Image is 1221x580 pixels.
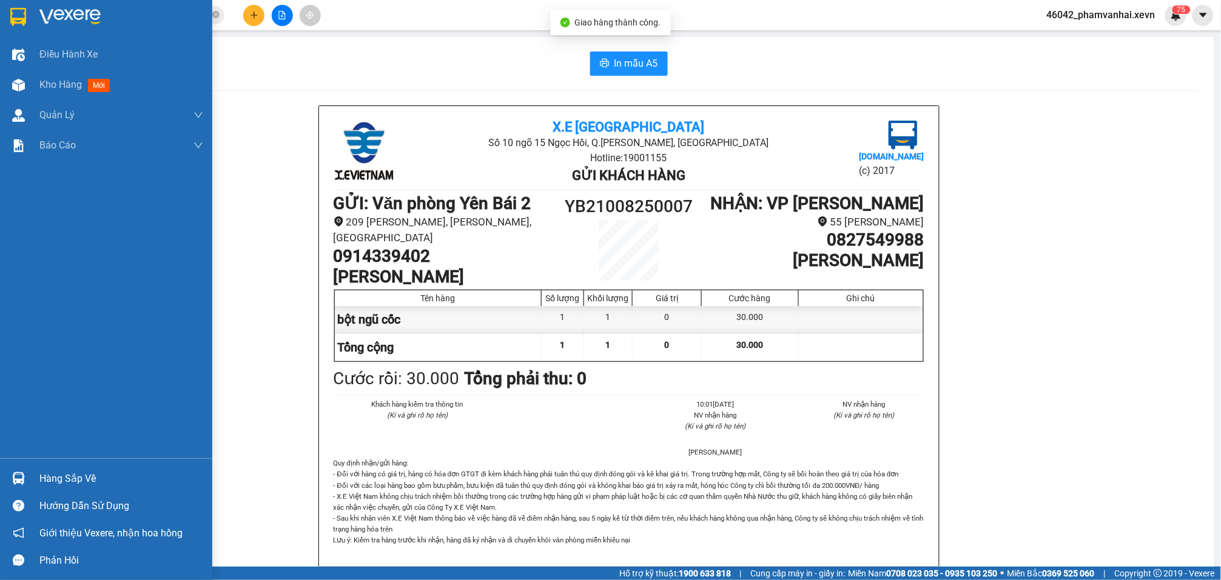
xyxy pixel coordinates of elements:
div: 0 [633,306,702,333]
p: - Đối với hàng có giá trị, hàng có hóa đơn GTGT đi kèm khách hàng phải tuân thủ quy định đóng gói... [334,468,924,545]
img: icon-new-feature [1171,10,1182,21]
h1: [PERSON_NAME] [702,250,924,271]
img: warehouse-icon [12,109,25,122]
span: Miền Nam [849,567,998,580]
span: Giao hàng thành công. [575,18,661,27]
span: check-circle [560,18,570,27]
li: Số 10 ngõ 15 Ngọc Hồi, Q.[PERSON_NAME], [GEOGRAPHIC_DATA] [432,135,826,150]
span: notification [13,527,24,539]
li: 10:01[DATE] [656,399,776,410]
div: bột ngũ cốc [335,306,542,333]
span: plus [250,11,258,19]
div: Giá trị [636,293,698,303]
span: ⚪️ [1001,571,1004,576]
span: close-circle [212,10,220,21]
b: Tổng phải thu: 0 [465,368,587,388]
div: Số lượng [545,293,580,303]
span: 7 [1177,5,1182,14]
span: Giới thiệu Vexere, nhận hoa hồng [39,525,183,541]
img: logo.jpg [889,121,918,150]
span: Hỗ trợ kỹ thuật: [619,567,731,580]
b: X.E [GEOGRAPHIC_DATA] [553,119,704,135]
li: NV nhận hàng [656,410,776,421]
span: close-circle [212,11,220,18]
b: [DOMAIN_NAME] [859,152,924,161]
img: solution-icon [12,139,25,152]
b: NHẬN : VP [PERSON_NAME] [711,193,924,213]
h1: [PERSON_NAME] [334,267,555,287]
button: caret-down [1192,5,1214,26]
strong: 0708 023 035 - 0935 103 250 [887,568,998,578]
i: (Kí và ghi rõ họ tên) [834,411,895,419]
span: 5 [1182,5,1186,14]
div: Ghi chú [802,293,920,303]
i: (Kí và ghi rõ họ tên) [685,422,745,430]
li: Hotline: 19001155 [432,150,826,165]
strong: 1900 633 818 [679,568,731,578]
button: aim [300,5,321,26]
span: In mẫu A5 [614,56,658,71]
img: warehouse-icon [12,79,25,92]
span: 1 [560,340,565,350]
li: [PERSON_NAME] [656,447,776,458]
span: copyright [1154,569,1162,578]
div: Hướng dẫn sử dụng [39,497,203,515]
span: 0 [665,340,670,350]
img: warehouse-icon [12,472,25,485]
span: 46042_phamvanhai.xevn [1037,7,1165,22]
span: printer [600,58,610,70]
span: caret-down [1198,10,1209,21]
span: Tổng cộng [338,340,394,355]
button: printerIn mẫu A5 [590,52,668,76]
span: 30.000 [736,340,763,350]
b: Gửi khách hàng [572,168,685,183]
img: logo.jpg [334,121,394,181]
span: down [193,110,203,120]
span: Miền Bắc [1007,567,1095,580]
span: environment [818,216,828,227]
div: 1 [584,306,633,333]
span: | [740,567,742,580]
li: (c) 2017 [859,163,924,178]
li: 209 [PERSON_NAME], [PERSON_NAME], [GEOGRAPHIC_DATA] [334,214,555,246]
span: aim [306,11,314,19]
span: down [193,141,203,150]
li: 55 [PERSON_NAME] [702,214,924,230]
span: question-circle [13,500,24,512]
span: Quản Lý [39,107,75,122]
div: Khối lượng [587,293,629,303]
span: message [13,555,24,566]
strong: 0369 525 060 [1043,568,1095,578]
img: warehouse-icon [12,48,25,61]
h1: 0827549988 [702,230,924,250]
div: Tên hàng [338,293,539,303]
span: file-add [278,11,286,19]
div: Cước rồi : 30.000 [334,365,460,392]
button: plus [243,5,264,26]
li: Khách hàng kiểm tra thông tin [358,399,478,410]
div: Cước hàng [705,293,795,303]
div: 1 [542,306,584,333]
span: 1 [606,340,611,350]
button: file-add [272,5,293,26]
div: Phản hồi [39,552,203,570]
sup: 75 [1172,5,1191,14]
div: 30.000 [702,306,798,333]
span: Kho hàng [39,79,82,90]
div: Hàng sắp về [39,470,203,488]
span: environment [334,216,344,227]
h1: YB21008250007 [555,193,703,220]
span: | [1104,567,1106,580]
i: (Kí và ghi rõ họ tên) [387,411,448,419]
span: Cung cấp máy in - giấy in: [751,567,846,580]
span: mới [88,79,110,92]
h1: 0914339402 [334,246,555,267]
img: logo-vxr [10,8,26,26]
span: Báo cáo [39,138,76,153]
b: GỬI : Văn phòng Yên Bái 2 [334,193,531,213]
li: NV nhận hàng [804,399,924,410]
div: Quy định nhận/gửi hàng : [334,458,924,545]
span: Điều hành xe [39,47,98,62]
